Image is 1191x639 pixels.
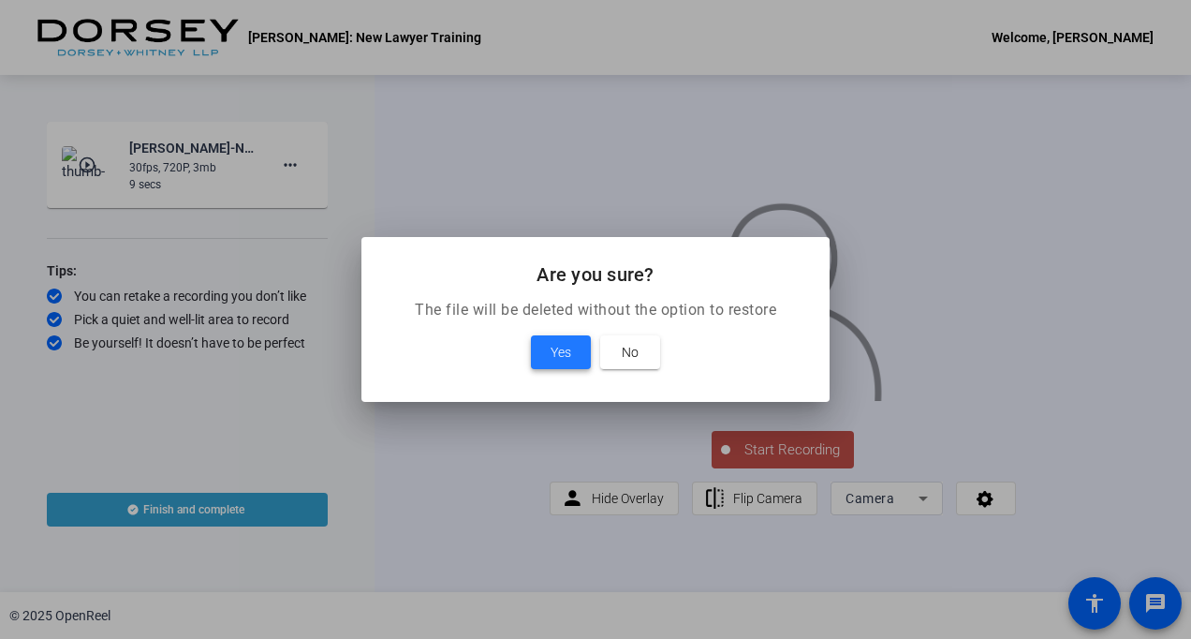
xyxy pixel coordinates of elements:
[551,341,571,364] span: Yes
[600,335,660,369] button: No
[531,335,591,369] button: Yes
[384,299,807,321] p: The file will be deleted without the option to restore
[384,260,807,290] h2: Are you sure?
[622,341,639,364] span: No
